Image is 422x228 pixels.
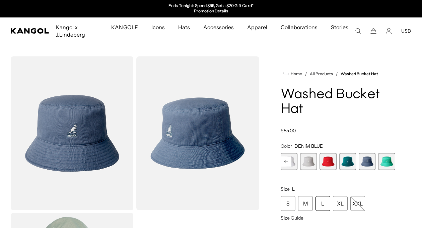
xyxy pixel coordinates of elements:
label: AQUATIC [378,153,395,170]
span: L [292,186,295,192]
a: Accessories [197,17,240,37]
label: Marine Teal [339,153,356,170]
div: 1 of 2 [142,3,280,14]
span: Collaborations [281,17,317,37]
span: Size [281,186,290,192]
a: Account [386,28,392,34]
li: / [302,70,307,78]
label: White [281,153,297,170]
p: Ends Tonight: Spend $99, Get a $20 Gift Card* [168,3,253,9]
div: 12 of 13 [359,153,375,170]
div: 11 of 13 [339,153,356,170]
slideshow-component: Announcement bar [142,3,280,14]
span: Home [289,72,302,76]
span: Kangol x J.Lindeberg [56,17,98,44]
a: Hats [171,17,197,37]
span: Color [281,143,292,149]
a: Collaborations [274,17,324,37]
div: L [315,196,330,211]
summary: Search here [355,28,361,34]
a: Promotion Details [194,8,228,13]
span: KANGOLF [111,17,138,37]
a: Icons [145,17,171,37]
label: Moonstruck [300,153,317,170]
a: Stories [324,17,355,44]
a: All Products [310,72,333,76]
a: Kangol [11,28,49,34]
span: Stories [331,17,348,44]
span: Hats [178,17,190,37]
img: color-denim-blue [136,56,259,210]
div: XXL [350,196,365,211]
div: 8 of 13 [281,153,297,170]
a: Kangol x J.Lindeberg [49,17,104,44]
img: color-denim-blue [11,56,134,210]
div: 10 of 13 [320,153,336,170]
div: Announcement [142,3,280,14]
span: Size Guide [281,215,303,221]
span: Apparel [247,17,267,37]
a: KANGOLF [104,17,144,37]
div: S [281,196,295,211]
div: M [298,196,313,211]
a: Home [283,71,302,77]
h1: Washed Bucket Hat [281,87,396,117]
div: XL [333,196,348,211]
nav: breadcrumbs [281,70,396,78]
li: / [333,70,338,78]
div: 9 of 13 [300,153,317,170]
a: Washed Bucket Hat [341,72,378,76]
a: Apparel [240,17,274,37]
label: DENIM BLUE [359,153,375,170]
label: Cherry Glow [320,153,336,170]
span: Icons [151,17,165,37]
button: USD [401,28,411,34]
div: 13 of 13 [378,153,395,170]
span: DENIM BLUE [294,143,323,149]
span: Accessories [203,17,234,37]
button: Cart [370,28,376,34]
span: $55.00 [281,128,296,134]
